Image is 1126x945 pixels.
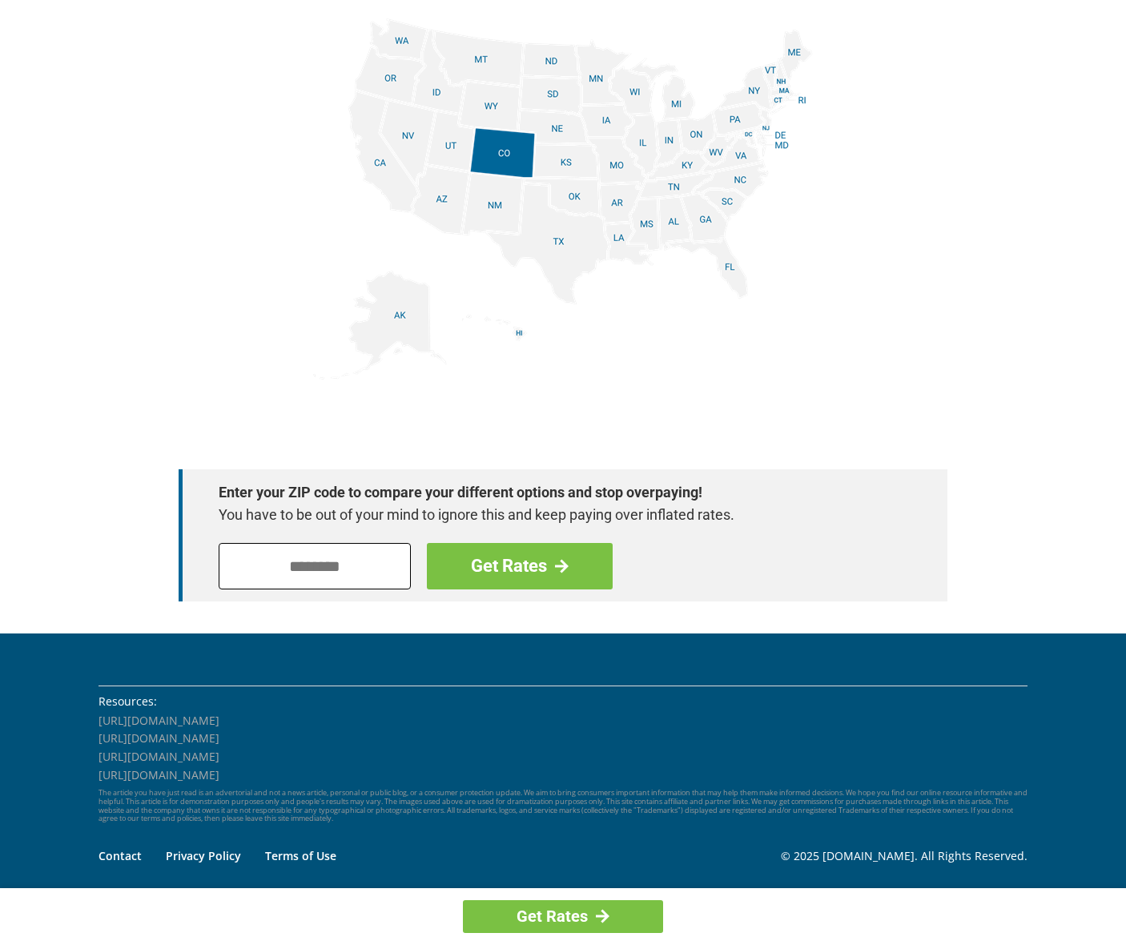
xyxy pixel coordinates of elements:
[219,481,891,504] strong: Enter your ZIP code to compare your different options and stop overpaying!
[99,789,1027,823] p: The article you have just read is an advertorial and not a news article, personal or public blog,...
[99,767,219,782] a: [URL][DOMAIN_NAME]
[99,749,219,764] a: [URL][DOMAIN_NAME]
[463,900,663,933] a: Get Rates
[99,713,219,728] a: [URL][DOMAIN_NAME]
[265,848,336,863] a: Terms of Use
[781,847,1027,865] p: © 2025 [DOMAIN_NAME]. All Rights Reserved.
[99,693,1027,710] li: Resources:
[166,848,241,863] a: Privacy Policy
[219,504,891,526] p: You have to be out of your mind to ignore this and keep paying over inflated rates.
[99,848,142,863] a: Contact
[427,543,613,589] a: Get Rates
[313,18,813,380] img: states
[99,730,219,746] a: [URL][DOMAIN_NAME]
